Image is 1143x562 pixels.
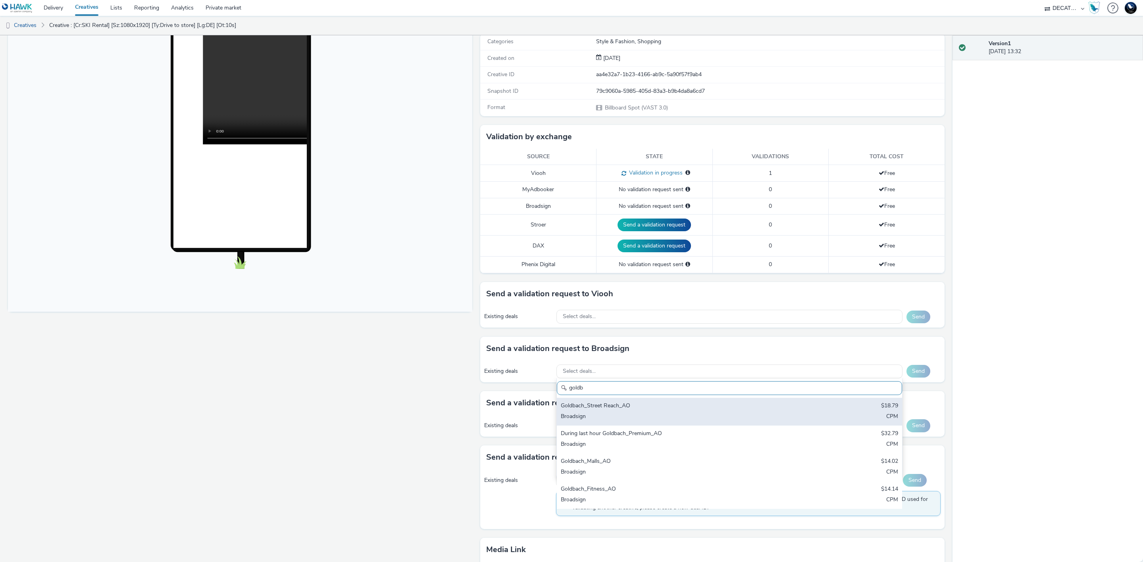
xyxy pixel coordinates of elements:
td: Viooh [480,165,597,182]
div: aa4e32a7-1b23-4166-ab9c-5a90f57f9ab4 [596,71,944,79]
span: Select deals... [563,368,596,375]
span: 0 [769,242,772,249]
span: 1 [769,169,772,177]
div: Goldbach_Street Reach_AO [561,402,784,411]
img: undefined Logo [2,3,33,13]
div: $14.02 [881,457,898,466]
div: Broadsign [561,496,784,505]
div: Goldbach_Fitness_AO [561,485,784,494]
strong: Version 1 [989,40,1011,47]
span: Validation in progress [626,169,683,176]
h3: Send a validation request to Viooh [486,288,613,300]
span: Format [487,104,505,111]
h3: Validation by exchange [486,131,572,143]
div: Existing deals [484,422,552,430]
div: Existing deals [484,313,552,320]
img: dooh [4,22,12,30]
div: CPM [886,468,898,477]
div: Creation 08 October 2025, 13:32 [602,54,620,62]
span: Billboard Spot (VAST 3.0) [604,104,668,111]
button: Send [906,311,930,323]
div: CPM [886,440,898,449]
span: Free [879,202,895,210]
div: Broadsign [561,412,784,422]
th: State [597,149,713,165]
th: Validations [712,149,829,165]
span: 0 [769,202,772,210]
div: Style & Fashion, Shopping [596,38,944,46]
span: Snapshot ID [487,87,518,95]
span: Free [879,242,895,249]
img: Hawk Academy [1088,2,1100,14]
div: $14.14 [881,485,898,494]
h3: Send a validation request to MyAdbooker [486,397,639,409]
td: Phenix Digital [480,257,597,273]
span: Created on [487,54,514,62]
span: Free [879,186,895,193]
span: [DATE] [602,54,620,62]
div: [DATE] 13:32 [989,40,1137,56]
div: $32.79 [881,430,898,439]
button: Send [906,419,930,432]
div: $18.79 [881,402,898,411]
div: CPM [886,496,898,505]
td: Broadsign [480,198,597,214]
div: Existing deals [484,367,552,375]
span: Categories [487,38,514,45]
h3: Send a validation request to Phenix Digital [486,451,643,463]
h3: Media link [486,544,526,556]
td: Stroer [480,215,597,236]
th: Total cost [829,149,945,165]
td: MyAdbooker [480,182,597,198]
div: During last hour Goldbach_Premium_AO [561,430,784,439]
img: Support Hawk [1125,2,1137,14]
div: Please select a deal below and click on Send to send a validation request to Broadsign. [685,202,690,210]
div: No validation request sent [600,261,708,269]
div: Please select a deal below and click on Send to send a validation request to MyAdbooker. [685,186,690,194]
td: DAX [480,236,597,257]
th: Source [480,149,597,165]
span: Free [879,261,895,268]
span: Free [879,221,895,228]
button: Send a validation request [618,240,691,252]
a: Creative : [Cr:SKI Rental] [Sz:1080x1920] [Ty:Drive to store] [Lg:DE] [Ot:10s] [45,16,240,35]
div: CPM [886,412,898,422]
div: 79c9060a-5985-405d-83a3-b9b4da8a6cd7 [596,87,944,95]
button: Send [906,365,930,378]
div: Broadsign [561,440,784,449]
div: No validation request sent [600,186,708,194]
div: No validation request sent [600,202,708,210]
div: Existing deals [484,476,552,484]
span: 0 [769,261,772,268]
div: Broadsign [561,468,784,477]
a: Hawk Academy [1088,2,1103,14]
h3: Send a validation request to Broadsign [486,343,629,355]
span: Select deals... [563,313,596,320]
div: Please select a deal below and click on Send to send a validation request to Phenix Digital. [685,261,690,269]
div: Goldbach_Malls_AO [561,457,784,466]
span: Creative ID [487,71,514,78]
span: Free [879,169,895,177]
button: Send a validation request [618,219,691,231]
button: Send [903,474,927,487]
span: 0 [769,221,772,228]
span: 0 [769,186,772,193]
input: Search...... [557,381,902,395]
